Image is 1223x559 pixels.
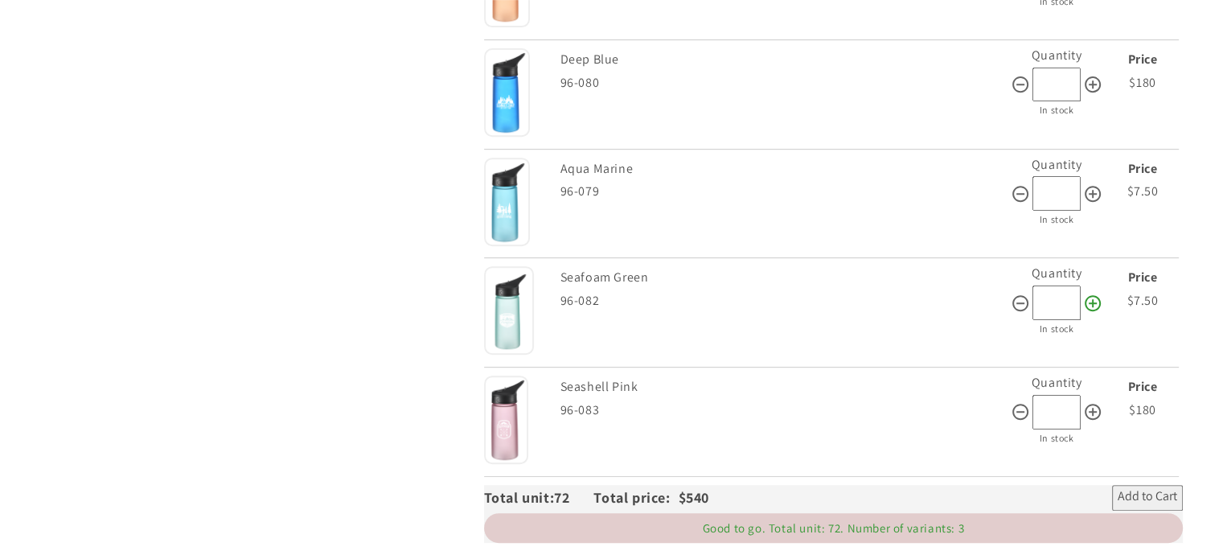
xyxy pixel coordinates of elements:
label: Quantity [1032,47,1082,64]
div: Total unit: Total price: [484,485,679,511]
div: In stock [1011,211,1102,228]
div: In stock [1011,101,1102,119]
span: $540 [679,488,709,507]
div: In stock [1011,320,1102,338]
div: In stock [1011,430,1102,447]
label: Quantity [1032,265,1082,282]
div: Price [1106,48,1179,72]
button: Add to Cart [1112,485,1183,511]
div: 96-082 [560,290,1011,313]
span: Add to Cart [1118,488,1177,508]
img: Seashell Pink [484,376,528,464]
label: Quantity [1032,374,1082,391]
div: Price [1106,158,1179,181]
div: Aqua Marine [560,158,1007,181]
span: $7.50 [1127,183,1158,199]
div: Seashell Pink [560,376,1007,399]
img: Aqua Marine [484,158,530,246]
div: Deep Blue [560,48,1007,72]
div: 96-083 [560,399,1011,422]
div: 96-080 [560,72,1011,95]
div: Price [1106,376,1179,399]
div: Price [1106,266,1179,290]
span: $180 [1129,74,1155,91]
span: $180 [1129,401,1155,418]
div: Seafoam Green [560,266,1007,290]
span: Good to go. Total unit: 72. Number of variants: 3 [703,520,964,536]
img: Deep Blue [484,48,530,137]
label: Quantity [1032,156,1082,173]
img: Seafoam Green [484,266,534,355]
span: $7.50 [1127,292,1158,309]
div: 96-079 [560,180,1011,203]
span: 72 [554,488,593,507]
